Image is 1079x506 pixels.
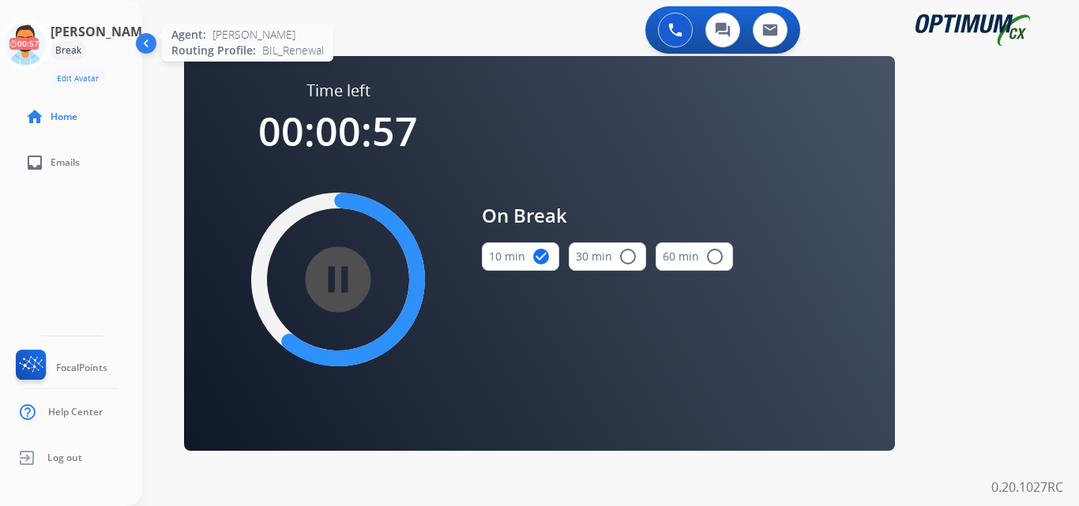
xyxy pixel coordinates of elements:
span: Help Center [48,406,103,418]
mat-icon: radio_button_unchecked [618,247,637,266]
button: 30 min [569,242,646,271]
span: Agent: [171,27,206,43]
span: BIL_Renewal [262,43,324,58]
span: Log out [47,452,82,464]
span: On Break [482,201,733,230]
span: [PERSON_NAME] [212,27,295,43]
mat-icon: inbox [25,153,44,172]
a: FocalPoints [13,350,107,386]
span: Routing Profile: [171,43,256,58]
span: Home [51,111,77,123]
span: FocalPoints [56,362,107,374]
div: Break [51,41,86,60]
h3: [PERSON_NAME] [51,22,153,41]
p: 0.20.1027RC [991,478,1063,497]
mat-icon: radio_button_unchecked [705,247,724,266]
span: 00:00:57 [258,104,418,158]
mat-icon: pause_circle_filled [329,270,348,289]
mat-icon: check_circle [532,247,551,266]
mat-icon: home [25,107,44,126]
button: 60 min [656,242,733,271]
span: Emails [51,156,80,169]
span: Time left [306,80,370,102]
button: 10 min [482,242,559,271]
button: Edit Avatar [51,69,105,88]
